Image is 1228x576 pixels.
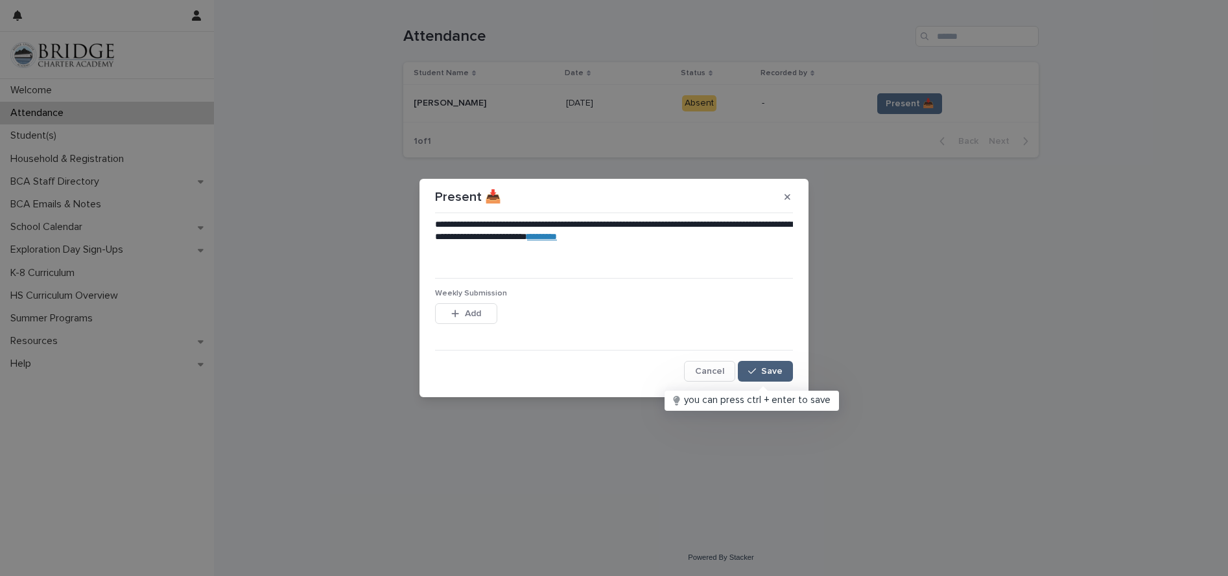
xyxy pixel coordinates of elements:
span: Save [761,367,783,376]
button: Save [738,361,793,382]
button: Add [435,303,497,324]
p: Present 📥 [435,189,501,205]
span: Add [465,309,481,318]
span: Cancel [695,367,724,376]
button: Cancel [684,361,735,382]
span: Weekly Submission [435,290,507,297]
